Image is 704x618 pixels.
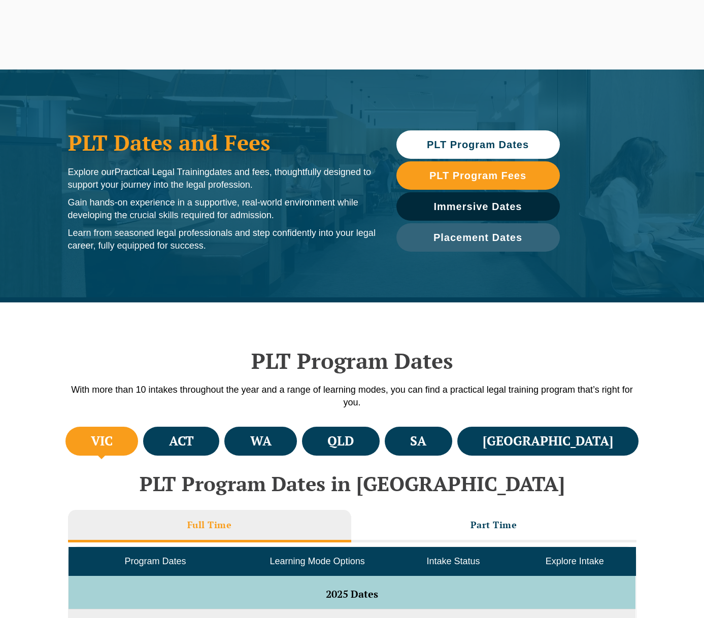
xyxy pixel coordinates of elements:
[63,472,642,495] h2: PLT Program Dates in [GEOGRAPHIC_DATA]
[187,519,232,531] h3: Full Time
[63,348,642,373] h2: PLT Program Dates
[396,161,560,190] a: PLT Program Fees
[68,196,376,222] p: Gain hands-on experience in a supportive, real-world environment while developing the crucial ski...
[396,130,560,159] a: PLT Program Dates
[169,433,194,450] h4: ACT
[471,519,517,531] h3: Part Time
[427,140,529,150] span: PLT Program Dates
[410,433,426,450] h4: SA
[434,201,522,212] span: Immersive Dates
[426,556,480,566] span: Intake Status
[63,384,642,409] p: With more than 10 intakes throughout the year and a range of learning modes, you can find a pract...
[124,556,186,566] span: Program Dates
[396,192,560,221] a: Immersive Dates
[250,433,272,450] h4: WA
[429,170,526,181] span: PLT Program Fees
[396,223,560,252] a: Placement Dates
[546,556,604,566] span: Explore Intake
[115,167,210,177] span: Practical Legal Training
[327,433,354,450] h4: QLD
[483,433,613,450] h4: [GEOGRAPHIC_DATA]
[91,433,113,450] h4: VIC
[68,227,376,252] p: Learn from seasoned legal professionals and step confidently into your legal career, fully equipp...
[68,130,376,155] h1: PLT Dates and Fees
[433,232,522,243] span: Placement Dates
[270,556,365,566] span: Learning Mode Options
[326,587,378,601] span: 2025 Dates
[68,166,376,191] p: Explore our dates and fees, thoughtfully designed to support your journey into the legal profession.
